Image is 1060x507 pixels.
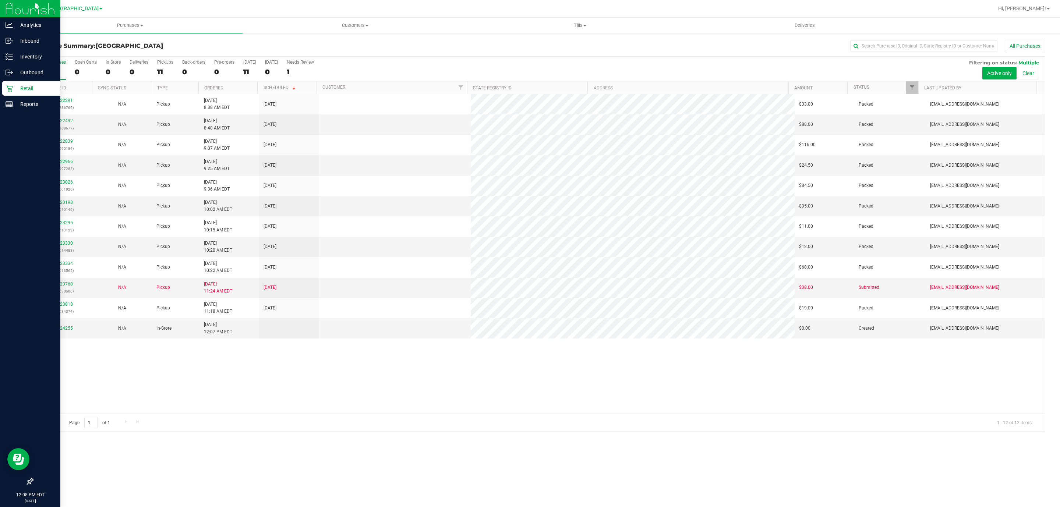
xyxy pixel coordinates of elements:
a: 12023026 [52,180,73,185]
span: Not Applicable [118,122,126,127]
span: [DATE] [264,305,276,312]
a: 12022291 [52,98,73,103]
span: [DATE] 12:07 PM EDT [204,321,232,335]
p: (328997285) [37,165,88,172]
button: N/A [118,284,126,291]
span: [DATE] [264,284,276,291]
span: Packed [859,243,873,250]
span: [EMAIL_ADDRESS][DOMAIN_NAME] [930,305,999,312]
span: [EMAIL_ADDRESS][DOMAIN_NAME] [930,223,999,230]
span: Packed [859,121,873,128]
span: $24.50 [799,162,813,169]
p: (328995184) [37,145,88,152]
span: [EMAIL_ADDRESS][DOMAIN_NAME] [930,203,999,210]
span: 1 - 12 of 12 items [991,417,1038,428]
p: [DATE] [3,498,57,504]
a: 12023334 [52,261,73,266]
span: $11.00 [799,223,813,230]
span: [GEOGRAPHIC_DATA] [96,42,163,49]
span: Packed [859,141,873,148]
span: Not Applicable [118,224,126,229]
a: Filter [455,81,467,94]
p: Inventory [13,52,57,61]
iframe: Resource center [7,448,29,470]
a: 12023295 [52,220,73,225]
span: Customers [243,22,467,29]
span: [DATE] [264,223,276,230]
inline-svg: Retail [6,85,13,92]
span: Pickup [156,264,170,271]
div: Pre-orders [214,60,234,65]
th: Address [587,81,788,94]
inline-svg: Inventory [6,53,13,60]
p: (329010146) [37,206,88,213]
a: Scheduled [264,85,297,90]
p: Inbound [13,36,57,45]
p: (328886766) [37,104,88,111]
a: 12022839 [52,139,73,144]
div: In Store [106,60,121,65]
div: 1 [287,68,314,76]
span: [DATE] 10:02 AM EDT [204,199,232,213]
div: Back-orders [182,60,205,65]
inline-svg: Analytics [6,21,13,29]
div: 0 [214,68,234,76]
p: (329013123) [37,227,88,234]
inline-svg: Outbound [6,69,13,76]
h3: Purchase Summary: [32,43,370,49]
span: Pickup [156,284,170,291]
span: Not Applicable [118,265,126,270]
div: 0 [182,68,205,76]
inline-svg: Inbound [6,37,13,45]
span: [GEOGRAPHIC_DATA] [48,6,99,12]
span: [DATE] [264,203,276,210]
p: (329034374) [37,308,88,315]
div: Deliveries [130,60,148,65]
span: $12.00 [799,243,813,250]
input: Search Purchase ID, Original ID, State Registry ID or Customer Name... [850,40,997,52]
span: Pickup [156,203,170,210]
a: Purchases [18,18,243,33]
p: Analytics [13,21,57,29]
span: Not Applicable [118,305,126,311]
span: $35.00 [799,203,813,210]
span: Not Applicable [118,285,126,290]
span: Page of 1 [63,417,116,428]
a: Filter [906,81,918,94]
div: 11 [243,68,256,76]
span: Packed [859,182,873,189]
span: [DATE] [264,243,276,250]
div: [DATE] [243,60,256,65]
a: 12024255 [52,326,73,331]
p: (329014483) [37,247,88,254]
button: All Purchases [1005,40,1045,52]
span: Deliveries [785,22,825,29]
div: [DATE] [265,60,278,65]
div: 0 [75,68,97,76]
span: Packed [859,162,873,169]
span: [DATE] [264,101,276,108]
span: Packed [859,264,873,271]
p: (329001026) [37,186,88,193]
a: 12022966 [52,159,73,164]
span: $116.00 [799,141,816,148]
span: Created [859,325,874,332]
a: State Registry ID [473,85,512,91]
span: Filtering on status: [969,60,1017,65]
div: 11 [157,68,173,76]
a: 12023198 [52,200,73,205]
span: In-Store [156,325,172,332]
span: [DATE] 11:24 AM EDT [204,281,232,295]
p: (329013565) [37,267,88,274]
span: $33.00 [799,101,813,108]
a: Type [157,85,168,91]
span: [DATE] 10:20 AM EDT [204,240,232,254]
button: N/A [118,101,126,108]
span: Packed [859,305,873,312]
a: Last Updated By [924,85,961,91]
span: [EMAIL_ADDRESS][DOMAIN_NAME] [930,101,999,108]
span: Pickup [156,101,170,108]
div: 0 [130,68,148,76]
a: Amount [794,85,813,91]
a: Sync Status [98,85,126,91]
